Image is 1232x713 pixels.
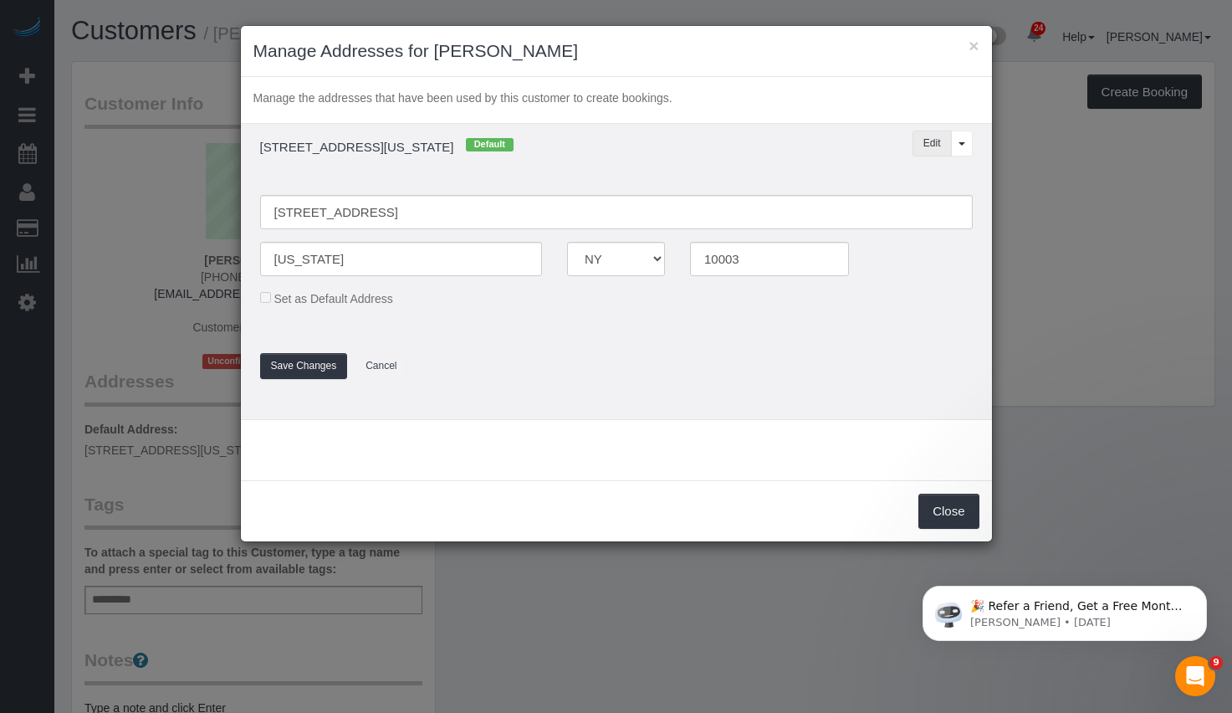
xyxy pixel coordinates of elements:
[248,138,801,155] h4: [STREET_ADDRESS][US_STATE]
[273,292,392,305] span: Set as Default Address
[241,26,992,541] sui-modal: Manage Addresses for Wen Hsu
[969,37,979,54] button: ×
[466,138,514,151] span: Default
[355,353,407,379] button: Cancel
[253,90,979,106] p: Manage the addresses that have been used by this customer to create bookings.
[260,353,348,379] button: Save Changes
[1209,656,1223,669] span: 9
[690,242,850,276] input: Zip Code
[253,38,979,64] h3: Manage Addresses for [PERSON_NAME]
[260,242,543,276] input: City
[1175,656,1215,696] iframe: Intercom live chat
[260,195,973,229] input: Address
[918,494,979,529] button: Close
[912,131,952,156] button: Edit
[897,551,1232,668] iframe: Intercom notifications message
